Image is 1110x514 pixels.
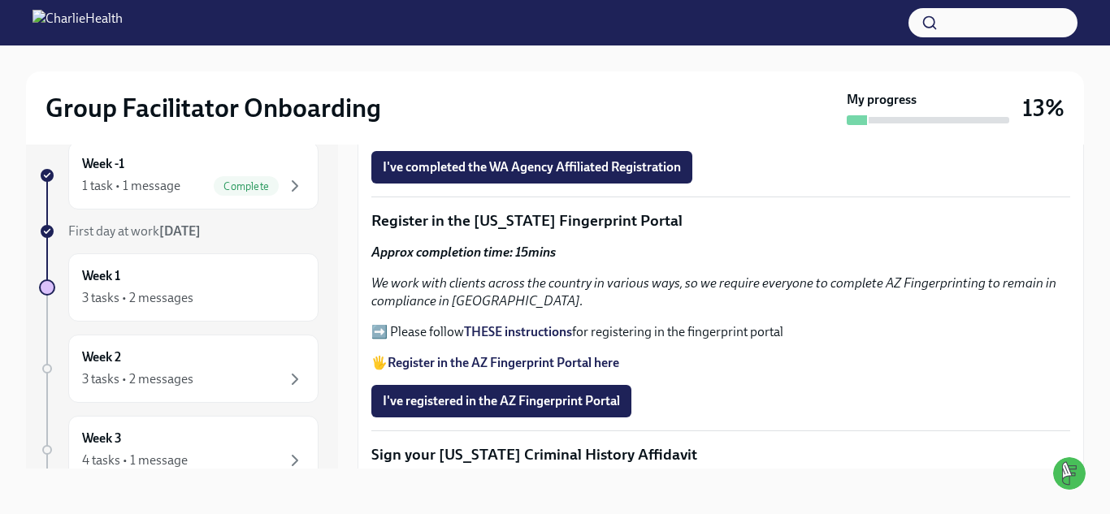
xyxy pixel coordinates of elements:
strong: Approx completion time: 15mins [371,244,556,260]
h6: Week 1 [82,267,120,285]
a: Register in the AZ Fingerprint Portal here [388,355,619,370]
em: We work with clients across the country in various ways, so we require everyone to complete AZ Fi... [371,275,1056,309]
p: ➡️ Please follow for registering in the fingerprint portal [371,323,1070,341]
div: 4 tasks • 1 message [82,451,188,469]
img: CharlieHealth [33,10,123,36]
span: First day at work [68,223,201,239]
strong: My progress [847,91,917,109]
a: First day at work[DATE] [39,222,319,240]
span: I've registered in the AZ Fingerprint Portal [383,393,620,409]
strong: [DATE] [159,223,201,239]
h6: Week -1 [82,155,124,173]
div: 3 tasks • 2 messages [82,289,193,307]
button: I've completed the WA Agency Affiliated Registration [371,151,692,184]
div: 3 tasks • 2 messages [82,370,193,388]
h3: 13% [1022,93,1064,123]
a: Week 23 tasks • 2 messages [39,335,319,403]
p: Register in the [US_STATE] Fingerprint Portal [371,210,1070,231]
span: Complete [214,180,279,192]
h6: Week 3 [82,430,122,447]
div: 1 task • 1 message [82,177,180,195]
h2: Group Facilitator Onboarding [46,92,381,124]
p: 🖐️ [371,354,1070,372]
h6: Week 2 [82,348,121,366]
span: I've completed the WA Agency Affiliated Registration [383,159,681,175]
p: Sign your [US_STATE] Criminal History Affidavit [371,444,1070,465]
a: Week 34 tasks • 1 message [39,416,319,484]
a: Week 13 tasks • 2 messages [39,253,319,322]
a: Week -11 task • 1 messageComplete [39,141,319,209]
button: I've registered in the AZ Fingerprint Portal [371,385,631,417]
a: THESE instructions [464,324,572,339]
